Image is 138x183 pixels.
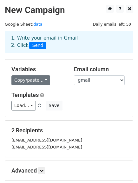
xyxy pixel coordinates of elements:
h5: Email column [74,66,127,73]
a: Copy/paste... [11,75,50,85]
h5: Variables [11,66,64,73]
small: Google Sheet: [5,22,43,27]
button: Save [46,101,62,110]
h5: Advanced [11,167,127,174]
a: Daily emails left: 50 [91,22,133,27]
h2: New Campaign [5,5,133,16]
a: Templates [11,91,39,98]
a: data [33,22,43,27]
a: Load... [11,101,36,110]
iframe: Chat Widget [106,153,138,183]
span: Send [29,42,46,49]
div: 1. Write your email in Gmail 2. Click [6,35,132,49]
small: [EMAIL_ADDRESS][DOMAIN_NAME] [11,138,82,142]
h5: 2 Recipients [11,127,127,134]
span: Daily emails left: 50 [91,21,133,28]
small: [EMAIL_ADDRESS][DOMAIN_NAME] [11,145,82,149]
